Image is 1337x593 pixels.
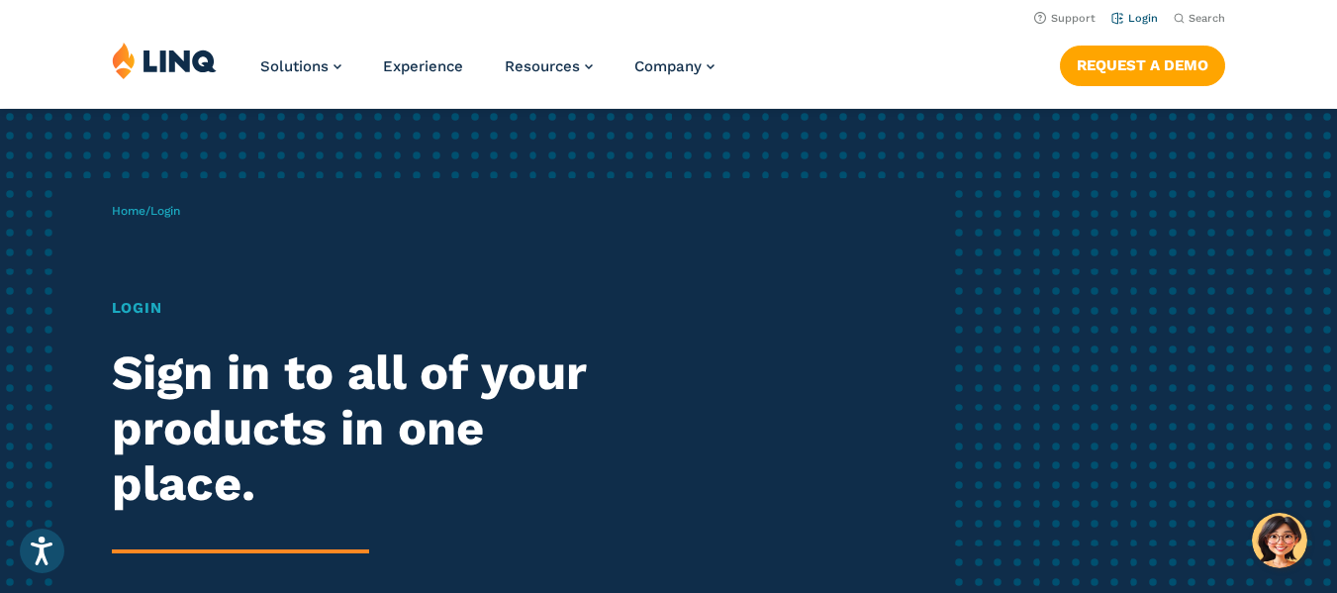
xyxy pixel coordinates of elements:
[1060,42,1225,85] nav: Button Navigation
[634,57,715,75] a: Company
[112,204,145,218] a: Home
[383,57,463,75] a: Experience
[1034,12,1096,25] a: Support
[505,57,593,75] a: Resources
[112,346,627,512] h2: Sign in to all of your products in one place.
[1174,11,1225,26] button: Open Search Bar
[260,42,715,107] nav: Primary Navigation
[112,42,217,79] img: LINQ | K‑12 Software
[505,57,580,75] span: Resources
[260,57,341,75] a: Solutions
[1060,46,1225,85] a: Request a Demo
[1252,513,1307,568] button: Hello, have a question? Let’s chat.
[1189,12,1225,25] span: Search
[634,57,702,75] span: Company
[150,204,180,218] span: Login
[1111,12,1158,25] a: Login
[260,57,329,75] span: Solutions
[112,204,180,218] span: /
[112,297,627,320] h1: Login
